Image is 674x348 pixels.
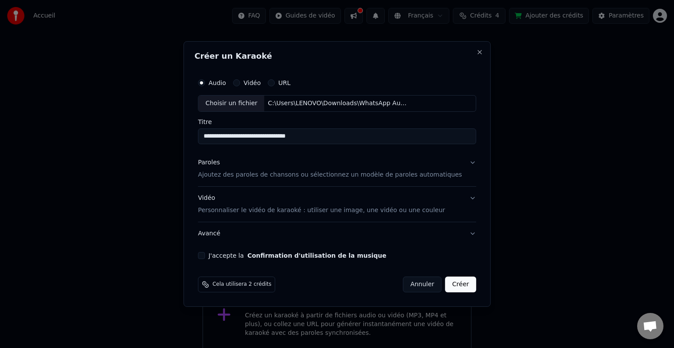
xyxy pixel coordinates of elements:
[244,80,261,86] label: Vidéo
[198,151,476,186] button: ParolesAjoutez des paroles de chansons ou sélectionnez un modèle de paroles automatiques
[198,222,476,245] button: Avancé
[265,99,414,108] div: C:\Users\LENOVO\Downloads\WhatsApp Audio [DATE] 01.50.39.aac
[194,52,480,60] h2: Créer un Karaoké
[198,119,476,125] label: Titre
[445,277,476,292] button: Créer
[198,206,445,215] p: Personnaliser le vidéo de karaoké : utiliser une image, une vidéo ou une couleur
[198,96,264,111] div: Choisir un fichier
[198,170,462,179] p: Ajoutez des paroles de chansons ou sélectionnez un modèle de paroles automatiques
[198,194,445,215] div: Vidéo
[403,277,441,292] button: Annuler
[278,80,290,86] label: URL
[198,187,476,222] button: VidéoPersonnaliser le vidéo de karaoké : utiliser une image, une vidéo ou une couleur
[208,80,226,86] label: Audio
[208,252,386,259] label: J'accepte la
[212,281,271,288] span: Cela utilisera 2 crédits
[247,252,387,259] button: J'accepte la
[198,158,220,167] div: Paroles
